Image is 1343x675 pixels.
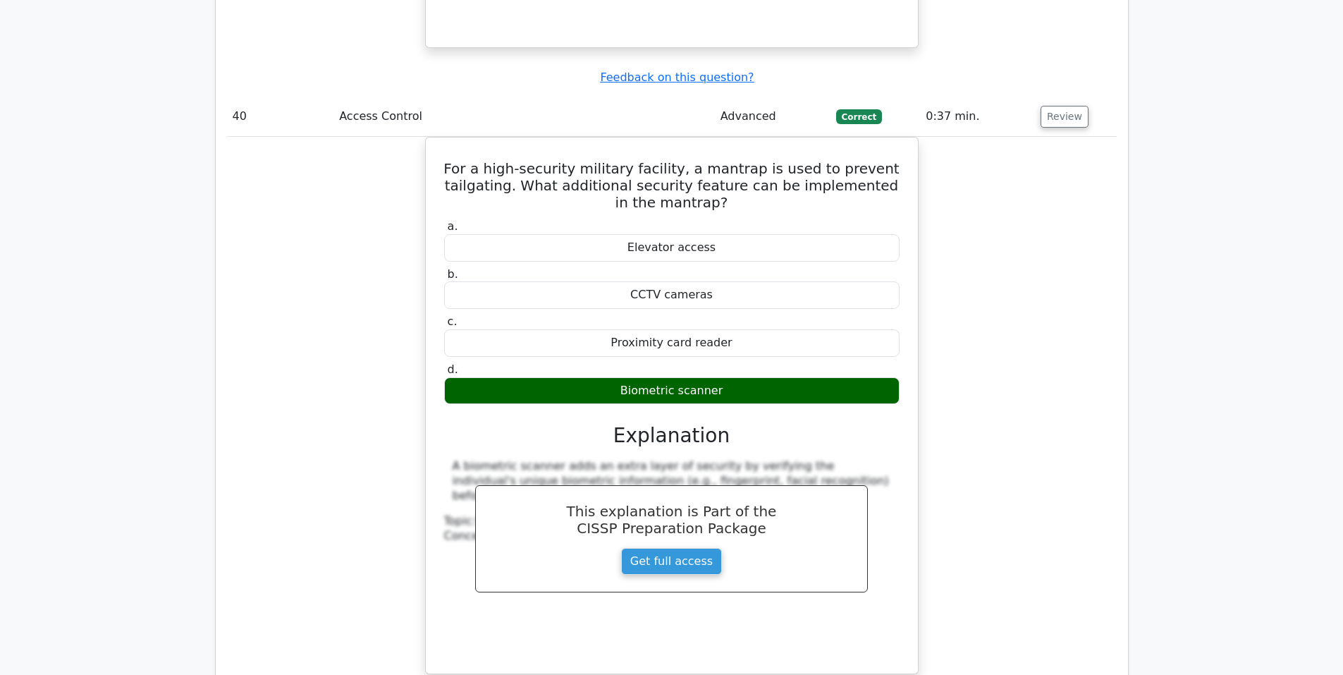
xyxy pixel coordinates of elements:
[1041,106,1088,128] button: Review
[621,548,722,575] a: Get full access
[444,329,900,357] div: Proximity card reader
[836,109,882,123] span: Correct
[444,281,900,309] div: CCTV cameras
[227,97,334,137] td: 40
[333,97,715,137] td: Access Control
[920,97,1035,137] td: 0:37 min.
[453,459,891,503] div: A biometric scanner adds an extra layer of security by verifying the individual's unique biometri...
[600,71,754,84] a: Feedback on this question?
[444,529,900,544] div: Concept:
[448,363,458,376] span: d.
[444,377,900,405] div: Biometric scanner
[453,424,891,448] h3: Explanation
[715,97,830,137] td: Advanced
[448,267,458,281] span: b.
[448,315,458,328] span: c.
[448,219,458,233] span: a.
[444,234,900,262] div: Elevator access
[444,514,900,529] div: Topic:
[443,160,901,211] h5: For a high-security military facility, a mantrap is used to prevent tailgating. What additional s...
